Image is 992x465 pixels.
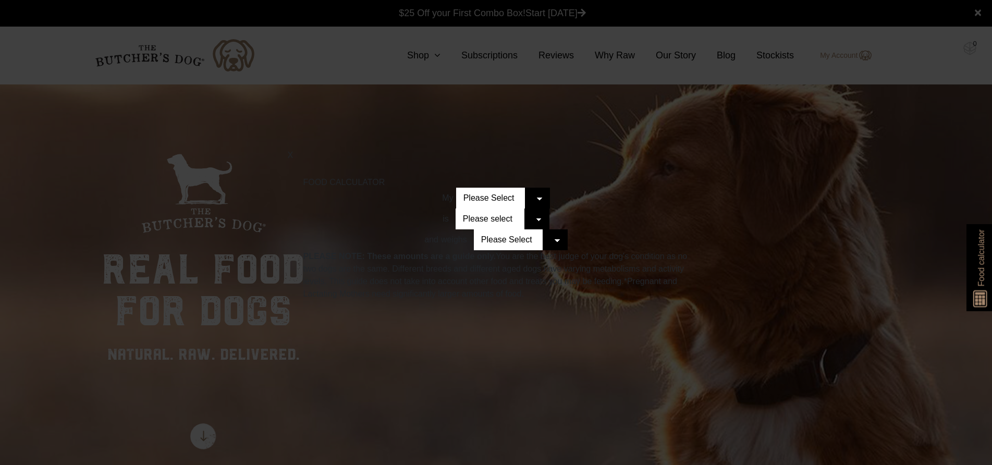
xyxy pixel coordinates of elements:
[303,252,496,261] b: PLEASE NOTE: These amounts are a guide only.
[424,235,441,244] span: and
[975,229,987,286] span: Food calculator
[424,235,467,244] span: weighs
[288,149,705,162] div: X
[442,193,453,203] span: My
[303,177,689,187] h4: FOOD CALCULATOR
[303,250,689,300] p: You are the best judge of your dog's condition as no two dogs are the same. Different breeds and ...
[443,214,449,224] span: is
